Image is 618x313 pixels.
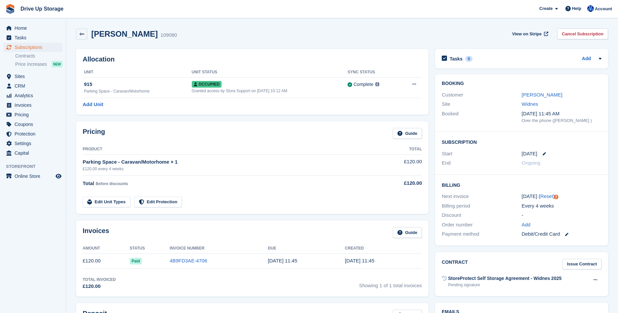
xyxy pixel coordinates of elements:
div: Discount [442,212,521,219]
a: [PERSON_NAME] [522,92,562,98]
div: Customer [442,91,521,99]
div: NEW [52,61,62,67]
a: menu [3,72,62,81]
span: Tasks [15,33,54,42]
h2: Invoices [83,227,109,238]
th: Unit Status [192,67,348,78]
h2: Tasks [450,56,463,62]
span: Paid [130,258,142,264]
a: Add [522,221,531,229]
div: Every 4 weeks [522,202,601,210]
img: Widnes Team [587,5,594,12]
a: 4B9FD3AE-4706 [170,258,207,263]
div: Pending signature [448,282,561,288]
span: CRM [15,81,54,91]
div: £120.00 every 4 weeks [83,166,370,172]
span: Ongoing [522,160,541,166]
div: Debit/Credit Card [522,230,601,238]
div: Start [442,150,521,158]
a: Drive Up Storage [18,3,66,14]
a: menu [3,172,62,181]
a: menu [3,33,62,42]
div: Order number [442,221,521,229]
th: Invoice Number [170,243,268,254]
div: Granted access by Stora Support on [DATE] 10:12 AM [192,88,348,94]
a: Add Unit [83,101,103,108]
div: [DATE] ( ) [522,193,601,200]
a: Add [582,55,591,63]
a: menu [3,120,62,129]
a: menu [3,139,62,148]
h2: [PERSON_NAME] [91,29,158,38]
th: Total [370,144,422,155]
div: Total Invoiced [83,277,116,283]
span: Home [15,23,54,33]
div: [DATE] 11:45 AM [522,110,601,118]
a: menu [3,148,62,158]
div: - [522,212,601,219]
div: 0 [465,56,473,62]
img: stora-icon-8386f47178a22dfd0bd8f6a31ec36ba5ce8667c1dd55bd0f319d3a0aa187defe.svg [5,4,15,14]
div: £120.00 [370,179,422,187]
a: Issue Contract [562,259,601,270]
div: Complete [353,81,373,88]
div: Parking Space - Caravan/Motorhome [84,88,192,94]
a: menu [3,81,62,91]
th: Created [345,243,422,254]
span: Online Store [15,172,54,181]
a: Guide [393,227,422,238]
time: 2025-09-20 10:45:47 UTC [268,258,297,263]
a: Preview store [55,172,62,180]
span: Account [595,6,612,12]
h2: Billing [442,181,601,188]
a: View on Stripe [510,28,550,39]
h2: Booking [442,81,601,86]
span: Protection [15,129,54,138]
h2: Subscription [442,138,601,145]
div: Site [442,100,521,108]
a: Widnes [522,101,538,107]
div: Tooltip anchor [553,194,559,200]
a: menu [3,100,62,110]
span: Coupons [15,120,54,129]
a: Cancel Subscription [557,28,608,39]
span: Subscriptions [15,43,54,52]
th: Due [268,243,345,254]
h2: Contract [442,259,468,270]
div: 915 [84,81,192,88]
td: £120.00 [83,254,130,268]
div: Payment method [442,230,521,238]
div: StoreProtect Self Storage Agreement - Widnes 2025 [448,275,561,282]
div: Booked [442,110,521,124]
a: Reset [540,193,553,199]
span: Analytics [15,91,54,100]
span: Before discounts [96,181,128,186]
div: £120.00 [83,283,116,290]
span: Sites [15,72,54,81]
span: Invoices [15,100,54,110]
th: Product [83,144,370,155]
th: Sync Status [348,67,399,78]
div: Billing period [442,202,521,210]
span: Occupied [192,81,222,88]
a: Guide [393,128,422,139]
span: View on Stripe [512,31,542,37]
div: Over the phone ([PERSON_NAME] ) [522,117,601,124]
a: menu [3,43,62,52]
th: Unit [83,67,192,78]
time: 2025-09-19 10:45:47 UTC [345,258,374,263]
a: menu [3,23,62,33]
span: Showing 1 of 1 total invoices [359,277,422,290]
h2: Allocation [83,56,422,63]
h2: Pricing [83,128,105,139]
a: Edit Unit Types [83,197,130,208]
span: Storefront [6,163,66,170]
span: Total [83,180,94,186]
a: Price increases NEW [15,60,62,68]
div: End [442,159,521,167]
span: Pricing [15,110,54,119]
div: Parking Space - Caravan/Motorhome × 1 [83,158,370,166]
span: Price increases [15,61,47,67]
span: Settings [15,139,54,148]
a: Contracts [15,53,62,59]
